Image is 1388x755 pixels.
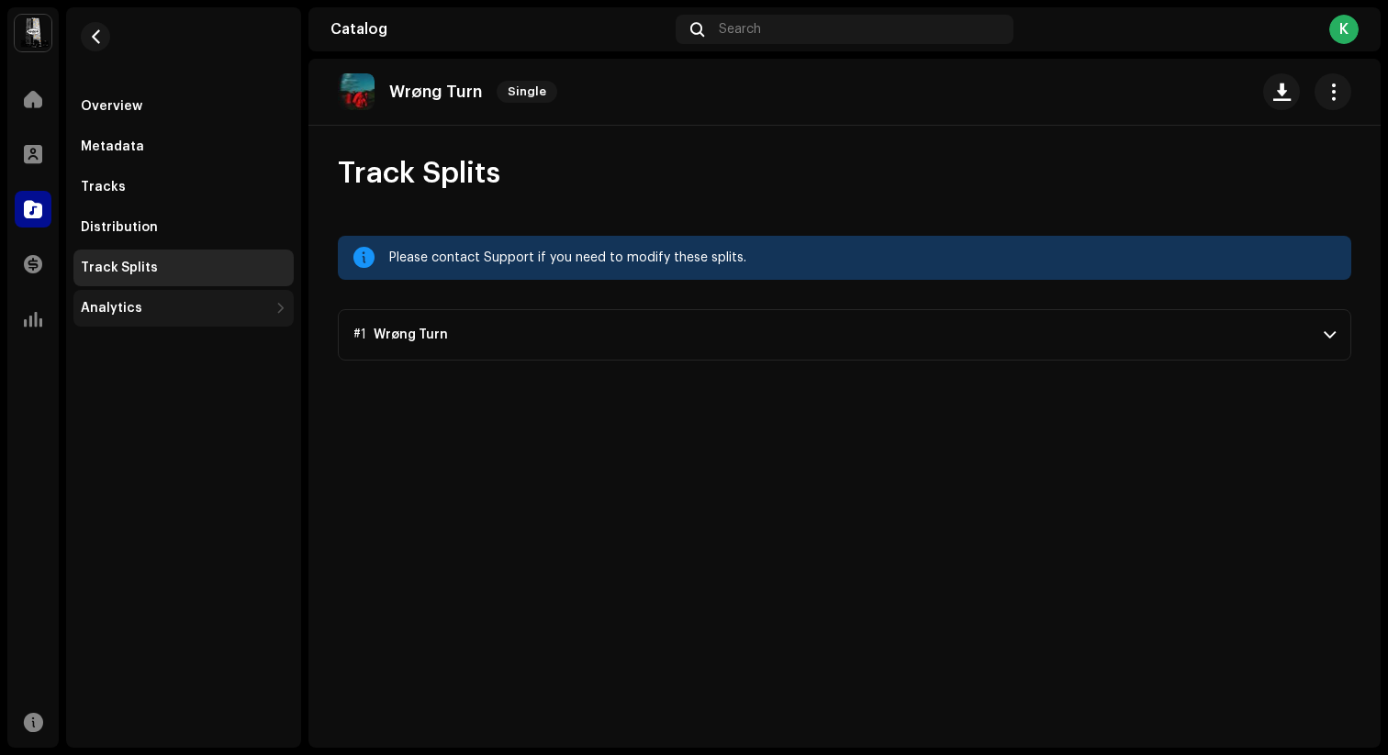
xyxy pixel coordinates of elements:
[73,128,294,165] re-m-nav-item: Metadata
[389,247,1337,269] div: Please contact Support if you need to modify these splits.
[73,250,294,286] re-m-nav-item: Track Splits
[330,22,668,37] div: Catalog
[1329,15,1359,44] div: K
[338,73,375,110] img: ab6c6c5a-9c63-438b-9058-1001cda5750e
[81,99,142,114] div: Overview
[73,169,294,205] re-m-nav-item: Tracks
[353,328,366,342] span: #1
[73,290,294,327] re-m-nav-dropdown: Analytics
[73,209,294,246] re-m-nav-item: Distribution
[338,155,500,192] span: Track Splits
[73,88,294,125] re-m-nav-item: Overview
[81,301,142,316] div: Analytics
[389,83,482,102] p: Wrøng Turn
[374,328,448,342] div: Wrøng Turn
[497,81,557,103] span: Single
[81,220,158,235] div: Distribution
[15,15,51,51] img: 28cd5e4f-d8b3-4e3e-9048-38ae6d8d791a
[81,180,126,194] div: Tracks
[719,22,761,37] span: Search
[338,309,1351,361] p-accordion-header: #1Wrøng Turn
[81,139,144,154] div: Metadata
[81,261,158,275] div: Track Splits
